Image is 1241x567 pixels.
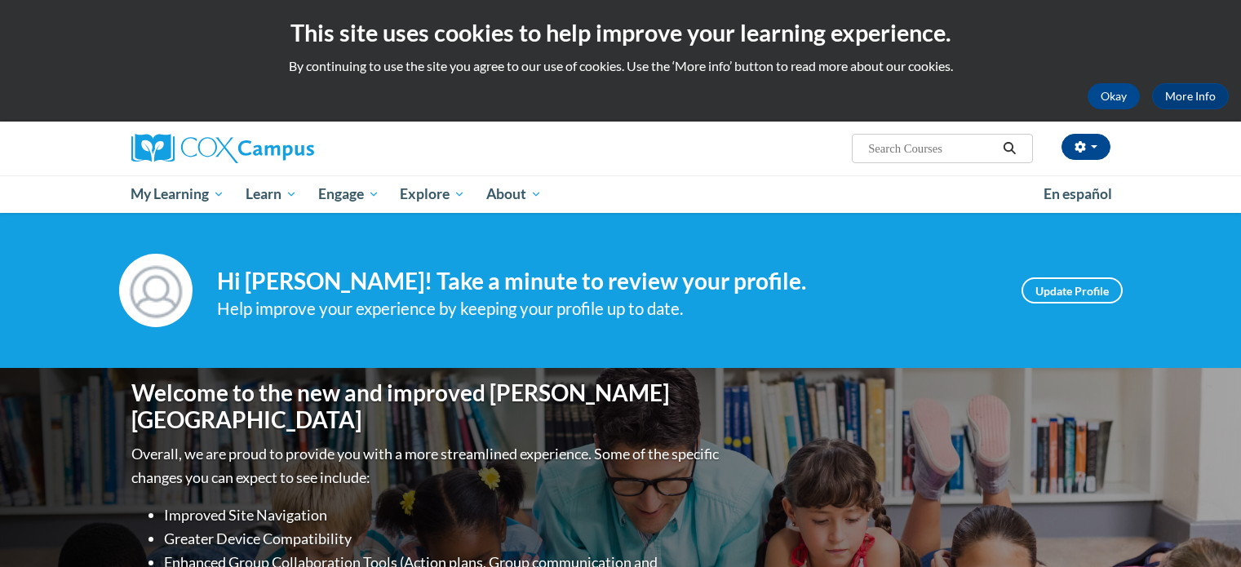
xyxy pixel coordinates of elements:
a: Explore [389,175,476,213]
span: My Learning [131,184,224,204]
span: En español [1044,185,1112,202]
span: Explore [400,184,465,204]
a: About [476,175,552,213]
a: Engage [308,175,390,213]
a: My Learning [121,175,236,213]
img: Profile Image [119,254,193,327]
button: Account Settings [1061,134,1110,160]
li: Greater Device Compatibility [164,527,723,551]
p: Overall, we are proud to provide you with a more streamlined experience. Some of the specific cha... [131,442,723,489]
a: Learn [235,175,308,213]
h4: Hi [PERSON_NAME]! Take a minute to review your profile. [217,268,997,295]
div: Main menu [107,175,1135,213]
iframe: Button to launch messaging window [1176,502,1228,554]
span: About [486,184,542,204]
button: Okay [1088,83,1140,109]
input: Search Courses [866,139,997,158]
span: Learn [246,184,297,204]
h1: Welcome to the new and improved [PERSON_NAME][GEOGRAPHIC_DATA] [131,379,723,434]
p: By continuing to use the site you agree to our use of cookies. Use the ‘More info’ button to read... [12,57,1229,75]
li: Improved Site Navigation [164,503,723,527]
h2: This site uses cookies to help improve your learning experience. [12,16,1229,49]
a: Update Profile [1022,277,1123,303]
button: Search [997,139,1022,158]
a: Cox Campus [131,134,441,163]
span: Engage [318,184,379,204]
a: En español [1033,177,1123,211]
div: Help improve your experience by keeping your profile up to date. [217,295,997,322]
img: Cox Campus [131,134,314,163]
a: More Info [1152,83,1229,109]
